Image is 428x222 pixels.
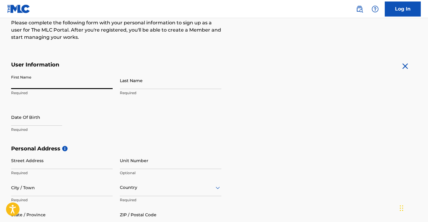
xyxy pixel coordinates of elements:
a: Log In [385,2,421,17]
h5: Personal Address [11,145,417,152]
div: Drag [400,199,403,217]
img: close [400,61,410,71]
p: Required [11,127,113,132]
p: Required [11,197,113,203]
p: Optional [120,170,221,176]
iframe: Chat Widget [398,193,428,222]
p: Please complete the following form with your personal information to sign up as a user for The ML... [11,19,221,41]
div: Help [369,3,381,15]
span: i [62,146,68,151]
img: search [356,5,363,13]
p: Required [11,90,113,96]
p: Required [11,170,113,176]
a: Public Search [354,3,366,15]
h5: User Information [11,61,221,68]
p: Required [120,90,221,96]
p: Required [120,197,221,203]
img: help [372,5,379,13]
img: MLC Logo [7,5,30,13]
